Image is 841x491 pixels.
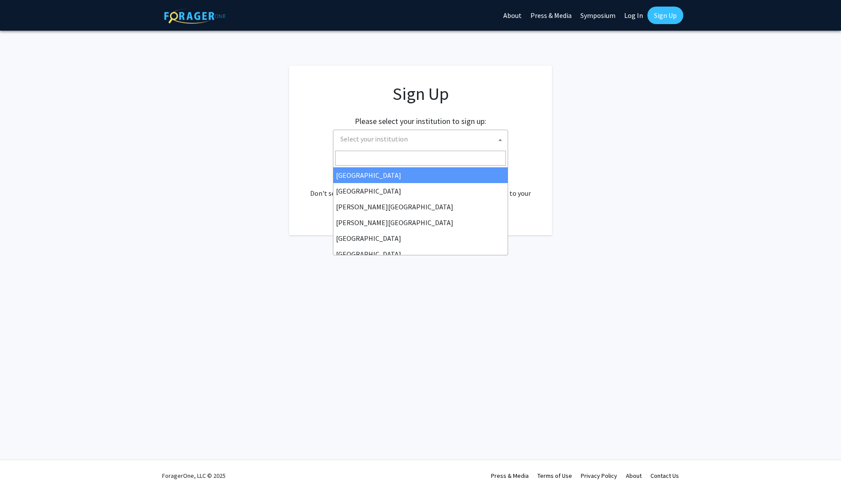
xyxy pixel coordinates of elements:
[355,117,486,126] h2: Please select your institution to sign up:
[337,130,508,148] span: Select your institution
[333,246,508,262] li: [GEOGRAPHIC_DATA]
[7,452,37,484] iframe: Chat
[333,130,508,149] span: Select your institution
[650,472,679,480] a: Contact Us
[340,134,408,143] span: Select your institution
[333,215,508,230] li: [PERSON_NAME][GEOGRAPHIC_DATA]
[333,167,508,183] li: [GEOGRAPHIC_DATA]
[647,7,683,24] a: Sign Up
[491,472,529,480] a: Press & Media
[307,83,534,104] h1: Sign Up
[333,199,508,215] li: [PERSON_NAME][GEOGRAPHIC_DATA]
[333,183,508,199] li: [GEOGRAPHIC_DATA]
[537,472,572,480] a: Terms of Use
[162,460,226,491] div: ForagerOne, LLC © 2025
[307,167,534,209] div: Already have an account? . Don't see your institution? about bringing ForagerOne to your institut...
[626,472,642,480] a: About
[581,472,617,480] a: Privacy Policy
[164,8,226,24] img: ForagerOne Logo
[335,151,506,166] input: Search
[333,230,508,246] li: [GEOGRAPHIC_DATA]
